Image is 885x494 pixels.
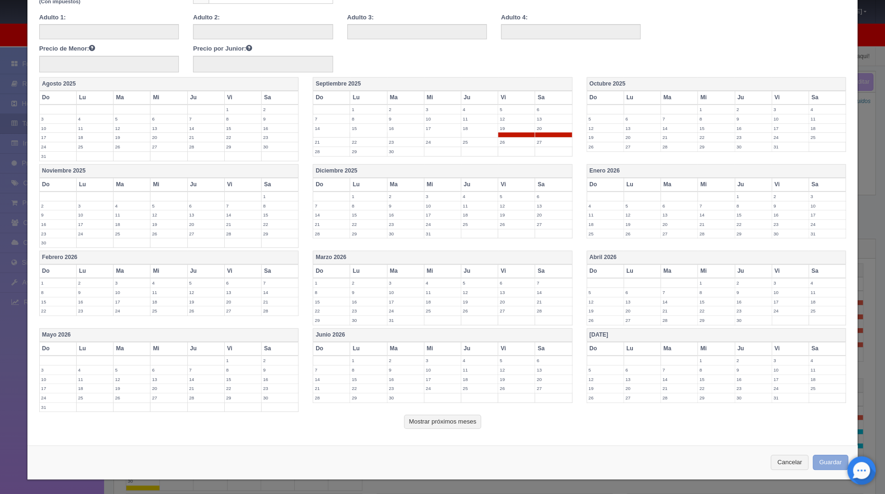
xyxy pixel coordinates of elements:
label: 21 [188,133,224,142]
label: 16 [735,297,771,306]
label: 7 [313,201,350,210]
label: 3 [40,114,76,123]
label: 24 [772,306,808,315]
label: 31 [387,316,424,325]
label: 31 [772,142,808,151]
label: 1 [350,105,386,114]
label: 4 [809,278,845,287]
label: 4 [77,114,113,123]
label: Precio de Menor: [39,44,95,53]
label: 15 [350,210,386,219]
label: 4 [587,201,623,210]
label: 11 [77,124,113,133]
label: 21 [313,220,350,229]
label: 7 [535,278,571,287]
label: 2 [387,356,424,365]
label: 27 [188,229,224,238]
label: 9 [735,114,771,123]
label: 1 [698,278,734,287]
label: 22 [313,306,350,315]
label: 4 [150,278,187,287]
label: 8 [350,365,386,374]
label: 29 [225,142,261,151]
label: 16 [387,124,424,133]
label: 9 [387,201,424,210]
label: 25 [150,306,187,315]
label: 5 [114,114,150,123]
label: 7 [661,114,697,123]
label: 14 [661,297,697,306]
label: 10 [772,114,808,123]
label: 1 [350,192,386,201]
label: 17 [40,133,76,142]
label: 21 [661,306,697,315]
label: 10 [40,124,76,133]
label: 15 [40,297,76,306]
label: 8 [313,288,350,297]
label: 20 [535,124,571,133]
label: 3 [772,356,808,365]
label: 15 [225,124,261,133]
label: 5 [114,365,150,374]
label: 1 [735,192,771,201]
label: 4 [461,105,498,114]
label: 4 [461,356,498,365]
label: 17 [772,124,808,133]
label: 7 [262,278,298,287]
label: 14 [313,124,350,133]
label: 26 [114,142,150,151]
label: 3 [40,365,76,374]
label: 1 [313,278,350,287]
label: 26 [498,220,535,229]
label: 25 [809,306,845,315]
label: 31 [809,229,845,238]
label: 7 [661,288,697,297]
label: 8 [698,114,734,123]
label: 6 [535,356,571,365]
label: 17 [387,297,424,306]
label: 8 [262,201,298,210]
label: 1 [350,356,386,365]
label: 1 [698,356,734,365]
label: 28 [313,147,350,156]
label: 18 [461,210,498,219]
label: 12 [498,114,535,123]
label: 11 [461,114,498,123]
label: 6 [150,114,187,123]
label: 6 [150,365,187,374]
label: 16 [772,210,808,219]
label: 18 [461,124,498,133]
label: Precio por Junior: [193,44,252,53]
label: 7 [225,201,261,210]
label: 11 [809,288,845,297]
label: 5 [498,105,535,114]
label: 29 [350,147,386,156]
label: 14 [188,124,224,133]
label: 29 [735,229,771,238]
label: Adulto 1: [39,13,66,22]
label: 19 [114,133,150,142]
label: 25 [461,220,498,229]
label: 7 [188,114,224,123]
label: 14 [262,288,298,297]
label: 6 [535,105,571,114]
label: 20 [661,220,697,229]
label: 30 [262,142,298,151]
label: 13 [624,124,660,133]
label: 19 [587,133,623,142]
label: 30 [40,238,76,247]
label: 19 [587,306,623,315]
label: 5 [587,114,623,123]
label: 12 [587,124,623,133]
label: 6 [498,278,535,287]
label: 28 [698,229,734,238]
label: 9 [350,288,386,297]
label: 16 [262,124,298,133]
label: 26 [150,229,187,238]
label: 13 [498,288,535,297]
label: 9 [735,288,771,297]
label: 17 [114,297,150,306]
label: 7 [313,114,350,123]
label: 15 [698,124,734,133]
label: 24 [772,133,808,142]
